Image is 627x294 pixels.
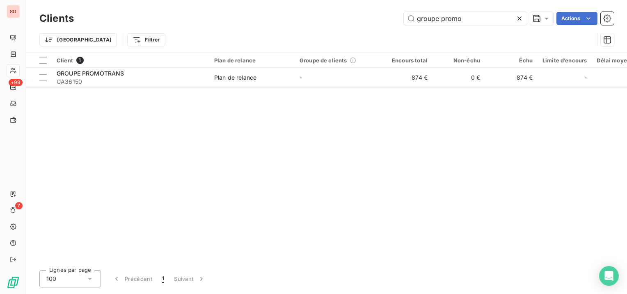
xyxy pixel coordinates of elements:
div: Plan de relance [214,73,256,82]
img: Logo LeanPay [7,276,20,289]
span: - [300,74,302,81]
button: [GEOGRAPHIC_DATA] [39,33,117,46]
input: Rechercher [404,12,527,25]
button: Précédent [108,270,157,287]
div: Échu [490,57,533,64]
button: 1 [157,270,169,287]
span: 1 [162,275,164,283]
span: - [584,73,587,82]
td: 0 € [432,68,485,87]
button: Actions [556,12,597,25]
button: Suivant [169,270,211,287]
span: Groupe de clients [300,57,347,64]
td: 874 € [485,68,538,87]
span: Client [57,57,73,64]
span: 100 [46,275,56,283]
span: CA36150 [57,78,204,86]
span: +99 [9,79,23,86]
span: GROUPE PROMOTRANS [57,70,124,77]
h3: Clients [39,11,74,26]
div: Open Intercom Messenger [599,266,619,286]
span: 1 [76,57,84,64]
div: Non-échu [437,57,480,64]
td: 874 € [380,68,432,87]
div: Limite d’encours [542,57,587,64]
div: SO [7,5,20,18]
span: 7 [15,202,23,209]
button: Filtrer [127,33,165,46]
div: Encours total [385,57,428,64]
div: Plan de relance [214,57,290,64]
